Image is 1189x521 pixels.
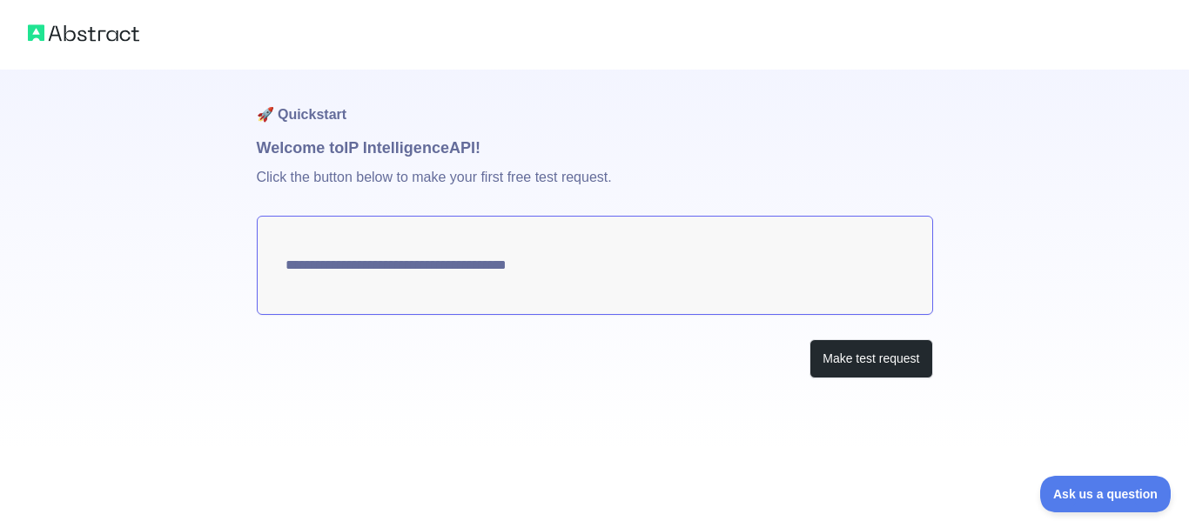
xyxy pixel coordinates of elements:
[1040,476,1172,512] iframe: Toggle Customer Support
[28,21,139,45] img: Abstract logo
[257,136,933,160] h1: Welcome to IP Intelligence API!
[257,70,933,136] h1: 🚀 Quickstart
[257,160,933,216] p: Click the button below to make your first free test request.
[809,339,932,378] button: Make test request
